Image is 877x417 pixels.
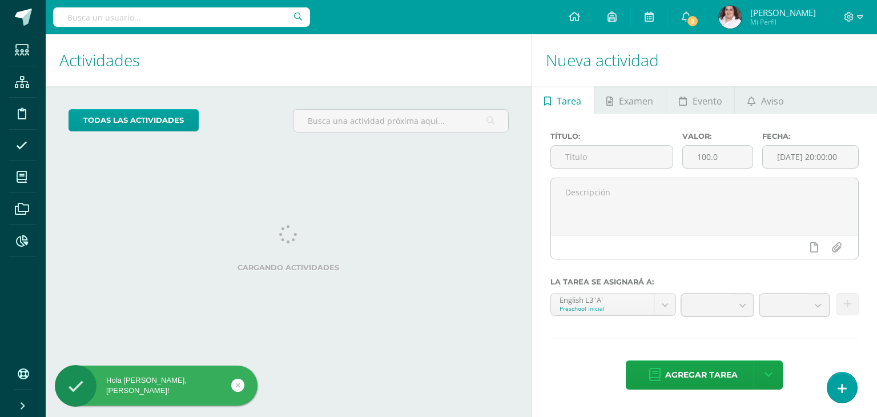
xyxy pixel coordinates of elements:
[750,17,816,27] span: Mi Perfil
[763,146,858,168] input: Fecha de entrega
[594,86,666,114] a: Examen
[750,7,816,18] span: [PERSON_NAME]
[551,146,673,168] input: Título
[693,87,722,115] span: Evento
[55,375,258,396] div: Hola [PERSON_NAME], [PERSON_NAME]!
[546,34,863,86] h1: Nueva actividad
[557,87,581,115] span: Tarea
[682,132,753,141] label: Valor:
[762,132,859,141] label: Fecha:
[560,294,645,304] div: English L3 'A'
[69,263,509,272] label: Cargando actividades
[59,34,518,86] h1: Actividades
[735,86,796,114] a: Aviso
[532,86,594,114] a: Tarea
[761,87,784,115] span: Aviso
[560,304,645,312] div: Preschool Inicial
[551,294,675,315] a: English L3 'A'Preschool Inicial
[69,109,199,131] a: todas las Actividades
[293,110,508,132] input: Busca una actividad próxima aquí...
[550,132,674,141] label: Título:
[53,7,310,27] input: Busca un usuario...
[619,87,653,115] span: Examen
[683,146,752,168] input: Puntos máximos
[666,86,734,114] a: Evento
[686,15,699,27] span: 2
[719,6,742,29] img: 90ff07e7ad6dea4cda93a247b25c642c.png
[550,278,859,286] label: La tarea se asignará a:
[665,361,738,389] span: Agregar tarea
